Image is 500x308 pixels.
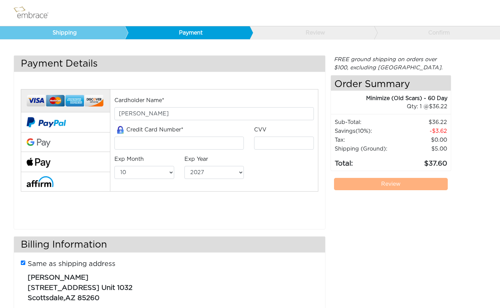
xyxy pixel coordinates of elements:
label: CVV [254,126,266,134]
span: AZ [65,295,75,302]
span: [PERSON_NAME] [28,274,88,281]
td: 36.22 [397,118,447,127]
label: Cardholder Name* [114,96,164,104]
h4: Order Summary [331,75,451,91]
a: Review [249,26,374,39]
span: Unit 1032 [101,284,133,291]
label: Credit Card Number* [114,126,183,134]
img: Google-Pay-Logo.svg [27,138,51,148]
div: 1 @ [339,102,448,111]
td: Shipping (Ground): [334,144,397,153]
a: Payment [125,26,250,39]
td: 37.60 [397,153,447,169]
h3: Billing Information [14,237,325,253]
a: Confirm [374,26,499,39]
img: fullApplePay.png [27,158,51,168]
img: amazon-lock.png [114,126,126,134]
label: Same as shipping address [28,259,115,269]
label: Exp Month [114,155,144,163]
img: paypal-v2.png [27,112,66,132]
p: , [28,269,313,303]
td: Sub-Total: [334,118,397,127]
span: 36.22 [429,104,447,109]
span: [STREET_ADDRESS] [28,284,99,291]
td: 0.00 [397,136,447,144]
div: Minimize (Old Scars) - 60 Day [331,94,448,102]
td: Tax: [334,136,397,144]
div: FREE ground shipping on orders over $100, excluding [GEOGRAPHIC_DATA]. [331,55,452,72]
span: (10%) [356,128,371,134]
label: Exp Year [184,155,208,163]
span: Scottsdale [28,295,64,302]
td: Total: [334,153,397,169]
td: $5.00 [397,144,447,153]
img: affirm-logo.svg [27,176,54,187]
td: Savings : [334,127,397,136]
span: 85260 [78,295,99,302]
h3: Payment Details [14,56,325,72]
a: Review [334,178,448,190]
img: credit-cards.png [27,93,103,109]
img: logo.png [12,4,56,22]
td: 3.62 [397,127,447,136]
